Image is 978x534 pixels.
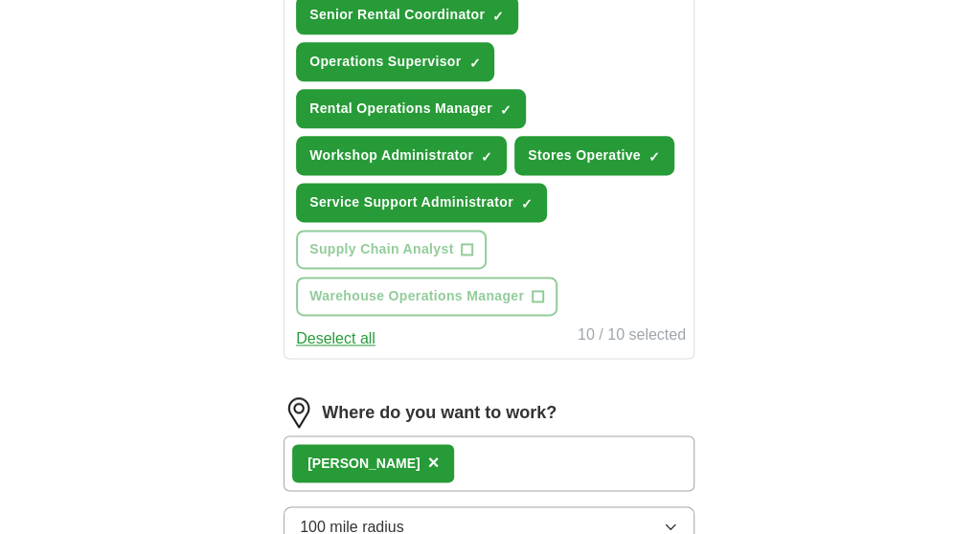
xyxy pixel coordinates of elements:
[468,56,480,71] span: ✓
[296,183,547,222] button: Service Support Administrator✓
[428,449,440,478] button: ×
[309,286,524,306] span: Warehouse Operations Manager
[428,452,440,473] span: ×
[309,52,461,72] span: Operations Supervisor
[309,192,513,212] span: Service Support Administrator
[296,327,375,350] button: Deselect all
[648,149,660,165] span: ✓
[322,400,557,426] label: Where do you want to work?
[500,102,512,118] span: ✓
[309,239,453,259] span: Supply Chain Analyst
[307,454,420,474] div: [PERSON_NAME]
[296,42,494,81] button: Operations Supervisor✓
[514,136,674,175] button: Stores Operative✓
[528,145,641,166] span: Stores Operative
[296,89,526,128] button: Rental Operations Manager✓
[492,9,504,24] span: ✓
[296,136,507,175] button: Workshop Administrator✓
[521,196,533,211] span: ✓
[309,145,473,166] span: Workshop Administrator
[296,230,487,269] button: Supply Chain Analyst
[309,99,492,119] span: Rental Operations Manager
[296,277,557,316] button: Warehouse Operations Manager
[578,323,686,350] div: 10 / 10 selected
[284,397,314,428] img: location.png
[481,149,492,165] span: ✓
[309,5,485,25] span: Senior Rental Coordinator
